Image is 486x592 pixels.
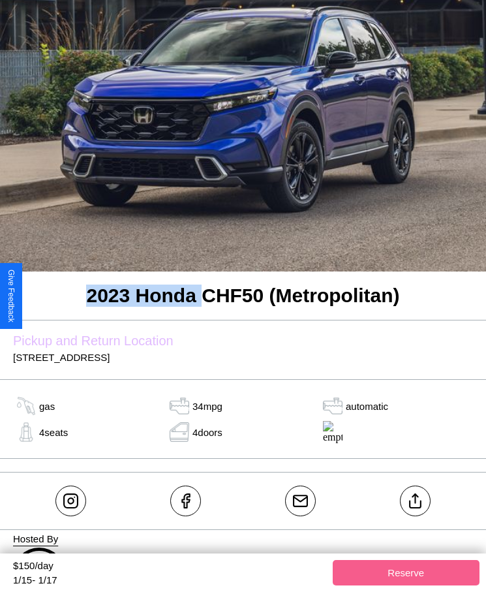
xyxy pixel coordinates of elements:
[192,397,222,415] p: 34 mpg
[166,396,192,416] img: tank
[346,397,388,415] p: automatic
[13,349,473,366] p: [STREET_ADDRESS]
[192,424,222,441] p: 4 doors
[13,560,326,574] div: $ 150 /day
[333,560,480,585] button: Reserve
[7,270,16,322] div: Give Feedback
[166,422,192,442] img: door
[13,334,473,349] label: Pickup and Return Location
[39,424,68,441] p: 4 seats
[320,421,346,443] img: empty
[13,574,326,585] div: 1 / 15 - 1 / 17
[13,422,39,442] img: gas
[13,396,39,416] img: gas
[39,397,55,415] p: gas
[13,530,473,548] p: Hosted By
[320,396,346,416] img: gas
